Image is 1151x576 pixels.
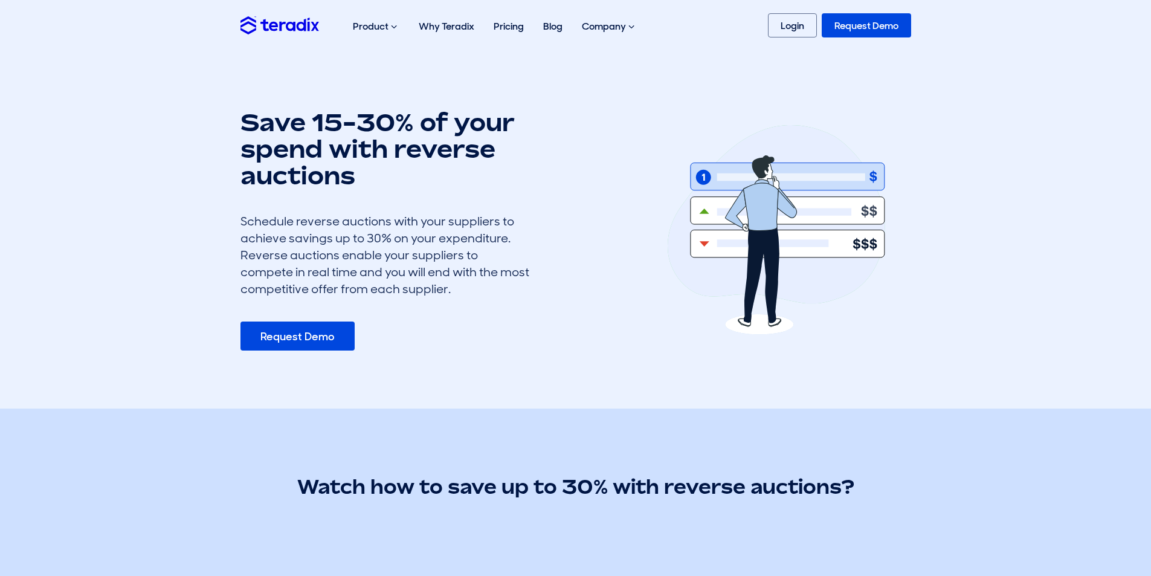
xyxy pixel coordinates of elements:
[534,7,572,45] a: Blog
[240,16,319,34] img: Teradix logo
[240,322,355,351] a: Request Demo
[240,109,530,189] h1: Save 15-30% of your spend with reverse auctions
[343,7,409,46] div: Product
[240,213,530,297] div: Schedule reverse auctions with your suppliers to achieve savings up to 30% on your expenditure. R...
[572,7,646,46] div: Company
[668,125,885,334] img: eauction feature
[409,7,484,45] a: Why Teradix
[484,7,534,45] a: Pricing
[240,473,911,500] h2: Watch how to save up to 30% with reverse auctions?
[768,13,817,37] a: Login
[822,13,911,37] a: Request Demo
